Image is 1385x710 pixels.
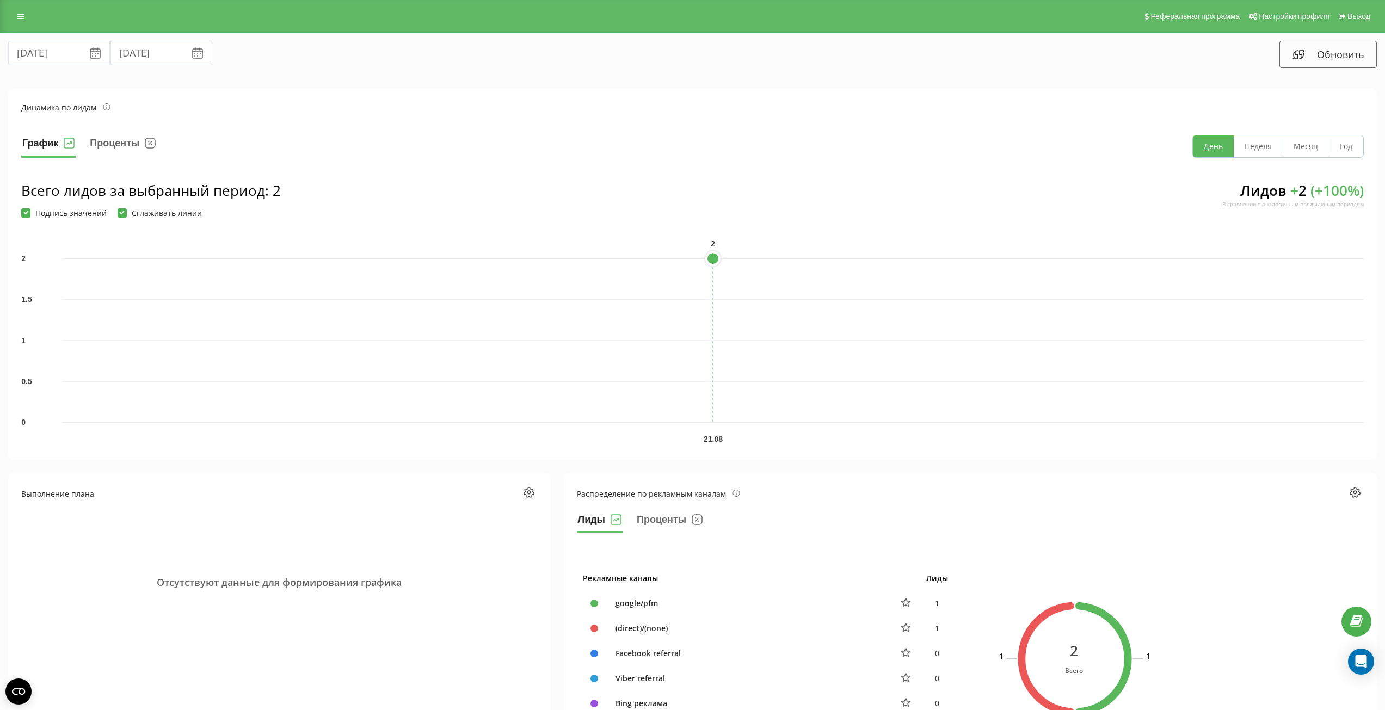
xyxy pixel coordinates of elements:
button: График [21,135,76,158]
th: Рекламные каналы [577,565,920,591]
div: В сравнении с аналогичным предыдущим периодом [1222,200,1364,208]
td: 1 [920,591,954,616]
text: 1 [21,336,26,345]
button: Год [1329,135,1363,157]
text: 21.08 [704,435,723,443]
div: (direct)/(none) [610,622,885,634]
div: Лидов 2 [1222,181,1364,218]
td: 0 [920,666,954,691]
span: Реферальная программа [1150,12,1240,21]
div: google/pfm [610,597,885,609]
button: Лиды [577,511,623,533]
label: Сглаживать линии [118,208,202,218]
div: Open Intercom Messenger [1348,649,1374,675]
text: 1.5 [21,295,32,304]
div: Bing реклама [610,697,885,709]
div: 2 [1065,640,1083,660]
button: День [1193,135,1234,157]
div: Отсутствуют данные для формирования графика [21,511,538,653]
text: 1 [1146,651,1150,661]
button: Проценты [636,511,704,533]
span: Выход [1347,12,1370,21]
td: 0 [920,641,954,666]
div: Всего лидов за выбранный период : 2 [21,181,281,200]
div: Выполнение плана [21,488,94,499]
text: 0 [21,418,26,427]
td: 1 [920,616,954,641]
button: Обновить [1279,41,1377,68]
text: 1 [999,651,1004,661]
span: ( + 100 %) [1310,181,1364,200]
button: Open CMP widget [5,678,32,705]
button: Проценты [89,135,157,158]
div: Распределение по рекламным каналам [577,488,740,499]
span: Настройки профиля [1259,12,1329,21]
text: 0.5 [21,377,32,386]
button: Неделя [1234,135,1283,157]
label: Подпись значений [21,208,107,218]
button: Месяц [1283,135,1329,157]
div: Viber referral [610,672,885,684]
div: Facebook referral [610,647,885,659]
text: 2 [711,238,715,249]
div: Всего [1065,664,1083,676]
span: + [1290,181,1298,200]
text: 2 [21,254,26,263]
th: Лиды [920,565,954,591]
div: Динамика по лидам [21,102,110,113]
